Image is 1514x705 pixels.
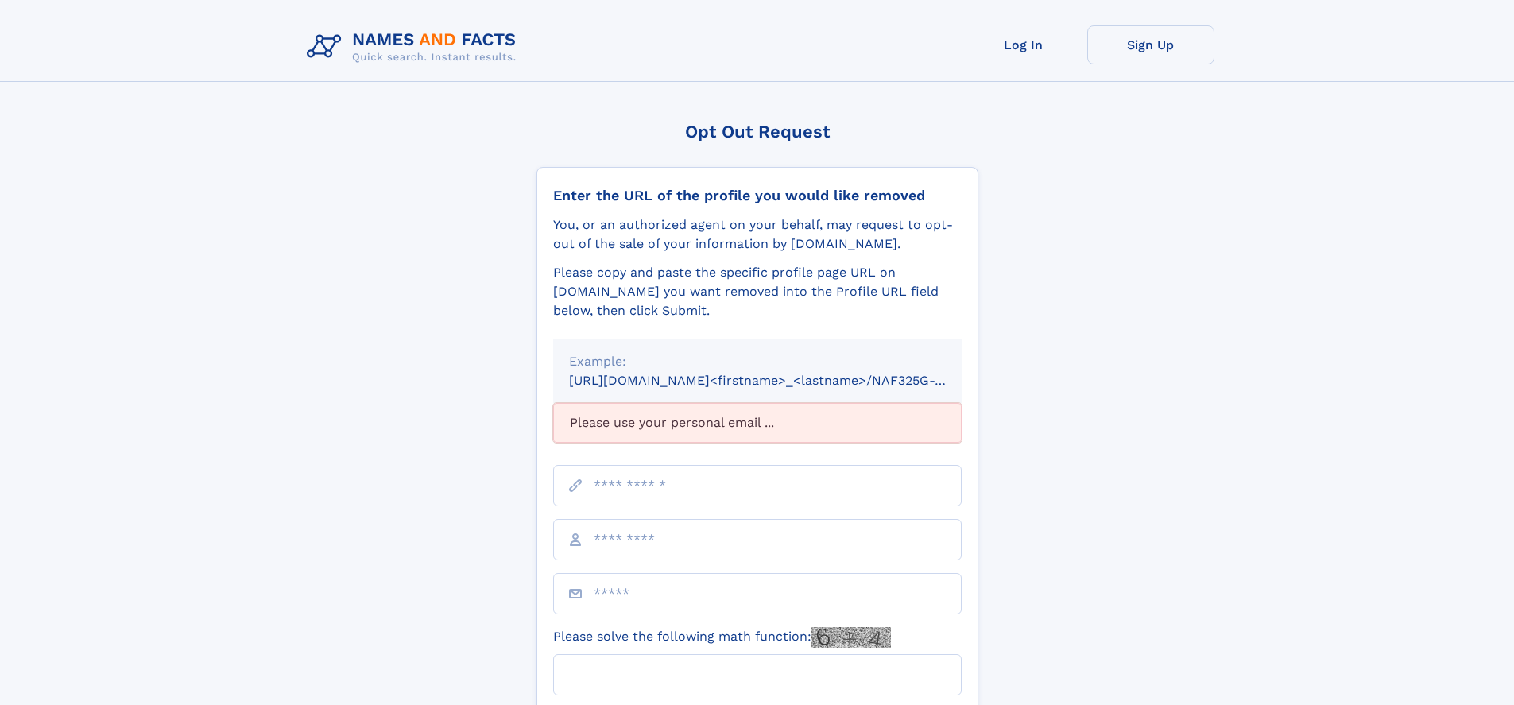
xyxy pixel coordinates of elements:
small: [URL][DOMAIN_NAME]<firstname>_<lastname>/NAF325G-xxxxxxxx [569,373,992,388]
a: Log In [960,25,1087,64]
div: Example: [569,352,946,371]
label: Please solve the following math function: [553,627,891,648]
img: Logo Names and Facts [300,25,529,68]
div: Please copy and paste the specific profile page URL on [DOMAIN_NAME] you want removed into the Pr... [553,263,962,320]
div: You, or an authorized agent on your behalf, may request to opt-out of the sale of your informatio... [553,215,962,254]
div: Enter the URL of the profile you would like removed [553,187,962,204]
div: Please use your personal email ... [553,403,962,443]
a: Sign Up [1087,25,1214,64]
div: Opt Out Request [536,122,978,141]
